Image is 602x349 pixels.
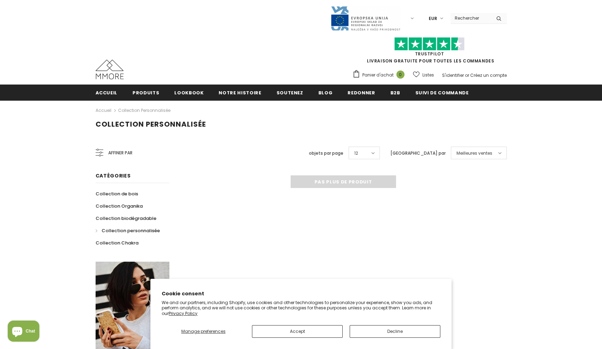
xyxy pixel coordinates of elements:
[96,89,118,96] span: Accueil
[429,15,437,22] span: EUR
[252,325,343,338] button: Accept
[277,85,303,100] a: soutenez
[181,328,226,334] span: Manage preferences
[96,240,138,246] span: Collection Chakra
[277,89,303,96] span: soutenez
[96,85,118,100] a: Accueil
[162,325,245,338] button: Manage preferences
[415,85,469,100] a: Suivi de commande
[442,72,464,78] a: S'identifier
[96,188,138,200] a: Collection de bois
[465,72,469,78] span: or
[470,72,507,78] a: Créez un compte
[96,224,160,237] a: Collection personnalisée
[390,150,446,157] label: [GEOGRAPHIC_DATA] par
[415,89,469,96] span: Suivi de commande
[96,60,124,79] img: Cas MMORE
[96,190,138,197] span: Collection de bois
[132,85,159,100] a: Produits
[413,69,434,81] a: Listes
[318,85,333,100] a: Blog
[96,237,138,249] a: Collection Chakra
[162,290,440,297] h2: Cookie consent
[396,71,404,79] span: 0
[352,70,408,80] a: Panier d'achat 0
[96,106,111,115] a: Accueil
[390,89,400,96] span: B2B
[132,89,159,96] span: Produits
[390,85,400,100] a: B2B
[309,150,343,157] label: objets par page
[318,89,333,96] span: Blog
[96,172,131,179] span: Catégories
[350,325,440,338] button: Decline
[108,149,132,157] span: Affiner par
[96,215,156,222] span: Collection biodégradable
[174,89,203,96] span: Lookbook
[219,85,261,100] a: Notre histoire
[96,200,143,212] a: Collection Organika
[362,72,394,79] span: Panier d'achat
[162,300,440,316] p: We and our partners, including Shopify, use cookies and other technologies to personalize your ex...
[348,89,375,96] span: Redonner
[352,40,507,64] span: LIVRAISON GRATUITE POUR TOUTES LES COMMANDES
[415,51,444,57] a: TrustPilot
[457,150,492,157] span: Meilleures ventes
[422,72,434,79] span: Listes
[118,107,170,113] a: Collection personnalisée
[354,150,358,157] span: 12
[169,310,198,316] a: Privacy Policy
[174,85,203,100] a: Lookbook
[96,212,156,224] a: Collection biodégradable
[330,15,401,21] a: Javni Razpis
[96,203,143,209] span: Collection Organika
[6,321,41,343] inbox-online-store-chat: Shopify online store chat
[219,89,261,96] span: Notre histoire
[451,13,491,23] input: Search Site
[96,119,206,129] span: Collection personnalisée
[394,37,465,51] img: Faites confiance aux étoiles pilotes
[102,227,160,234] span: Collection personnalisée
[330,6,401,31] img: Javni Razpis
[348,85,375,100] a: Redonner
